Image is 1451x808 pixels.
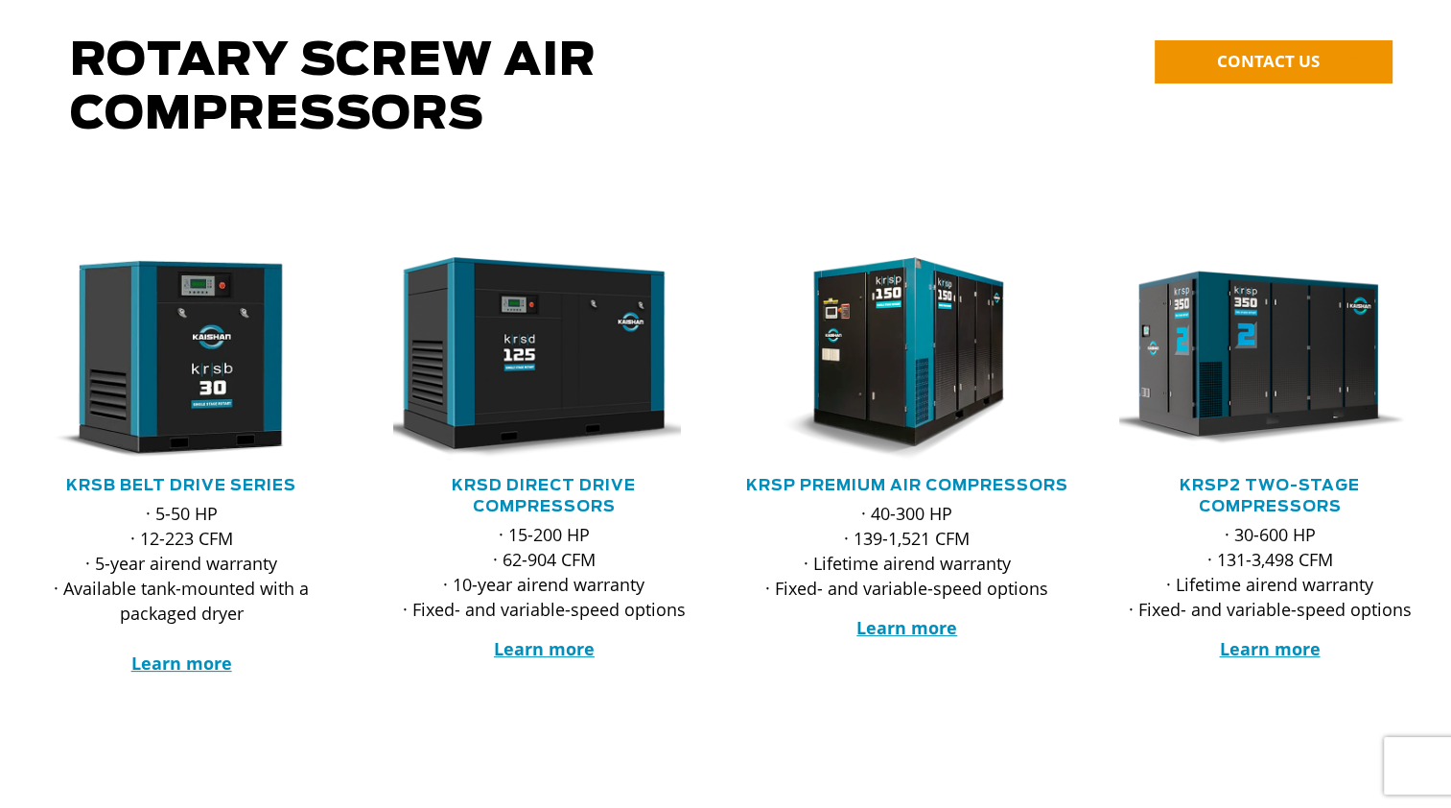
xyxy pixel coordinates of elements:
a: KRSB Belt Drive Series [66,478,296,493]
p: · 15-200 HP · 62-904 CFM · 10-year airend warranty · Fixed- and variable-speed options [393,522,694,622]
a: Learn more [856,616,957,639]
a: KRSP2 Two-Stage Compressors [1180,478,1360,514]
a: Learn more [494,637,595,660]
p: · 30-600 HP · 131-3,498 CFM · Lifetime airend warranty · Fixed- and variable-speed options [1119,522,1420,622]
span: CONTACT US [1216,50,1319,72]
img: krsd125 [379,257,681,461]
p: · 5-50 HP · 12-223 CFM · 5-year airend warranty · Available tank-mounted with a packaged dryer [31,501,332,676]
div: krsb30 [31,257,332,461]
a: CONTACT US [1155,40,1392,83]
a: Learn more [1219,637,1320,660]
img: krsb30 [16,257,318,461]
a: Learn more [131,652,232,675]
p: · 40-300 HP · 139-1,521 CFM · Lifetime airend warranty · Fixed- and variable-speed options [757,501,1058,601]
div: krsp350 [1119,257,1420,461]
div: krsp150 [757,257,1058,461]
a: KRSP Premium Air Compressors [746,478,1068,493]
a: KRSD Direct Drive Compressors [452,478,636,514]
div: krsd125 [393,257,694,461]
span: Rotary Screw Air Compressors [70,38,597,138]
img: krsp350 [1105,257,1407,461]
img: krsp150 [742,257,1044,461]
